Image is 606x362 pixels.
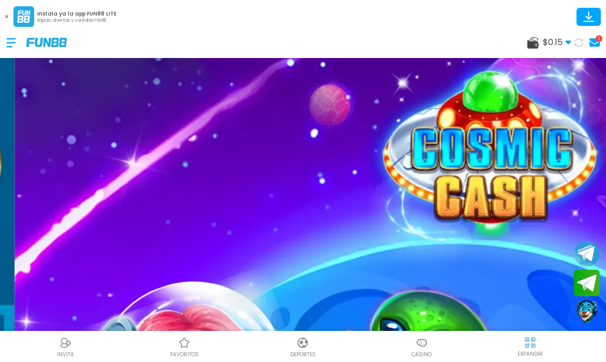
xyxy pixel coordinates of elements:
button: Contact customer service [574,299,600,326]
a: DeportesDeportesDeportes [244,335,362,358]
a: Casino FavoritosCasino Favoritosfavoritos [125,335,243,358]
p: Rápido, divertido y confiable FUN88 [37,18,116,24]
img: Referral [60,337,72,349]
button: Join telegram [574,270,600,297]
p: Casino [411,351,432,358]
p: favoritos [170,351,199,358]
p: Instala ya la app FUN88 LITE [37,10,116,18]
img: Company Logo [26,38,67,47]
p: Deportes [290,351,316,358]
img: hide [524,336,537,349]
a: 1 [586,35,600,50]
a: ReferralReferralINVITA [6,335,125,358]
img: Casino [416,337,428,349]
img: Casino Favoritos [178,337,190,349]
a: CasinoCasinoCasino [362,335,481,358]
p: EXPANDIR [518,350,543,358]
span: $ 0.15 [543,36,571,49]
div: 1 [596,35,602,42]
p: INVITA [57,351,74,358]
img: Deportes [297,337,309,349]
img: App Logo [13,6,34,27]
button: Join telegram channel [574,240,600,267]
